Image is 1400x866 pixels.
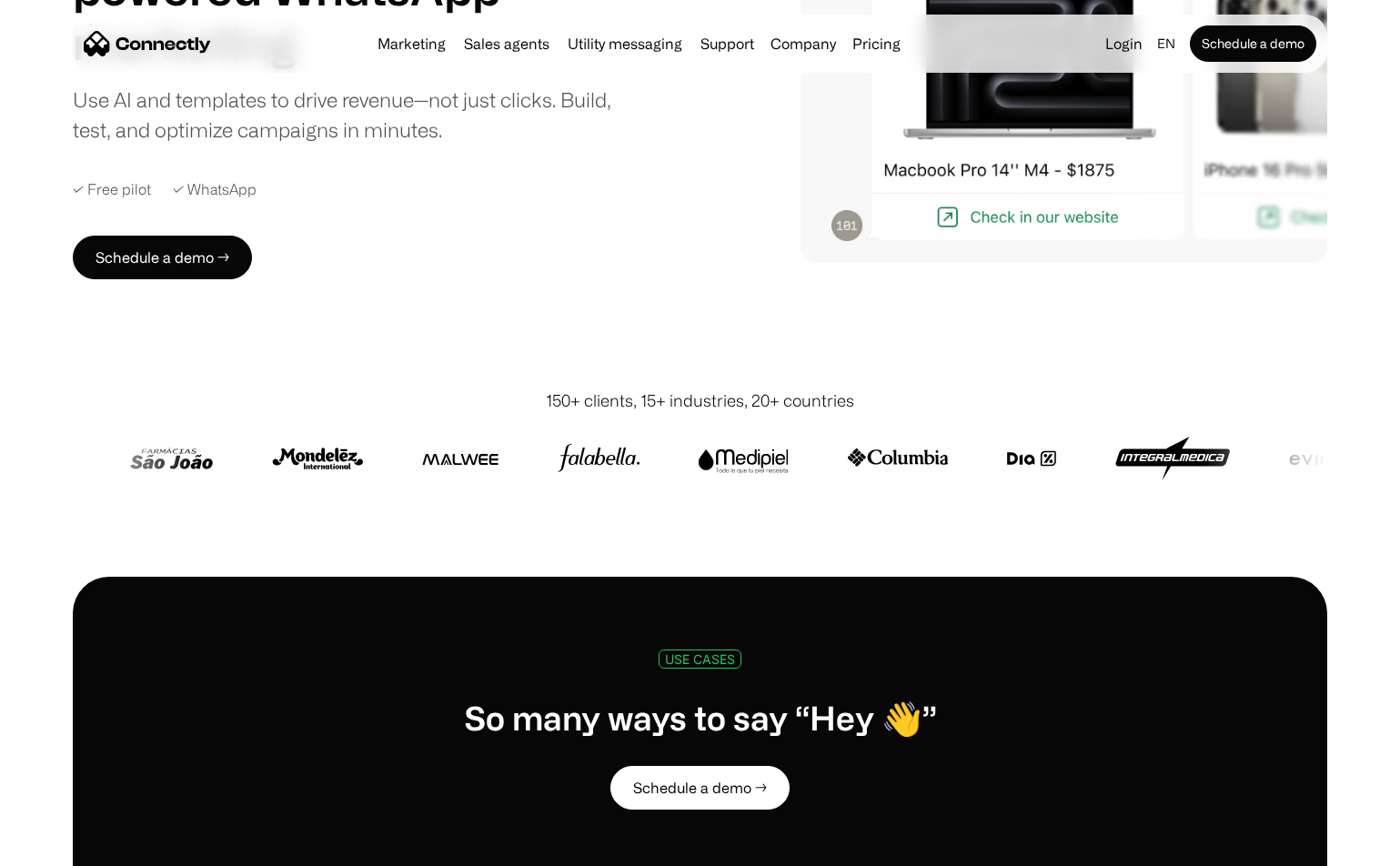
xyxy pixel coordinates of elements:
a: Login [1098,31,1150,56]
div: 150+ clients, 15+ industries, 20+ countries [546,388,854,413]
aside: Language selected: English [18,832,109,860]
a: Support [693,36,761,51]
ul: Language list [36,834,109,860]
a: Utility messaging [560,36,690,51]
div: USE CASES [665,652,735,666]
h1: So many ways to say “Hey 👋” [464,698,937,737]
a: Pricing [845,36,908,51]
a: Sales agents [457,36,557,51]
div: en [1157,31,1175,56]
div: Company [765,31,841,56]
div: ✓ Free pilot [73,181,151,198]
div: ✓ WhatsApp [173,181,257,198]
a: home [84,30,211,57]
a: Schedule a demo [1190,25,1316,62]
a: Schedule a demo → [610,766,790,810]
div: Company [771,31,836,56]
a: Schedule a demo → [73,236,252,279]
a: Marketing [370,36,453,51]
div: en [1150,31,1186,56]
div: Use AI and templates to drive revenue—not just clicks. Build, test, and optimize campaigns in min... [73,85,635,145]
